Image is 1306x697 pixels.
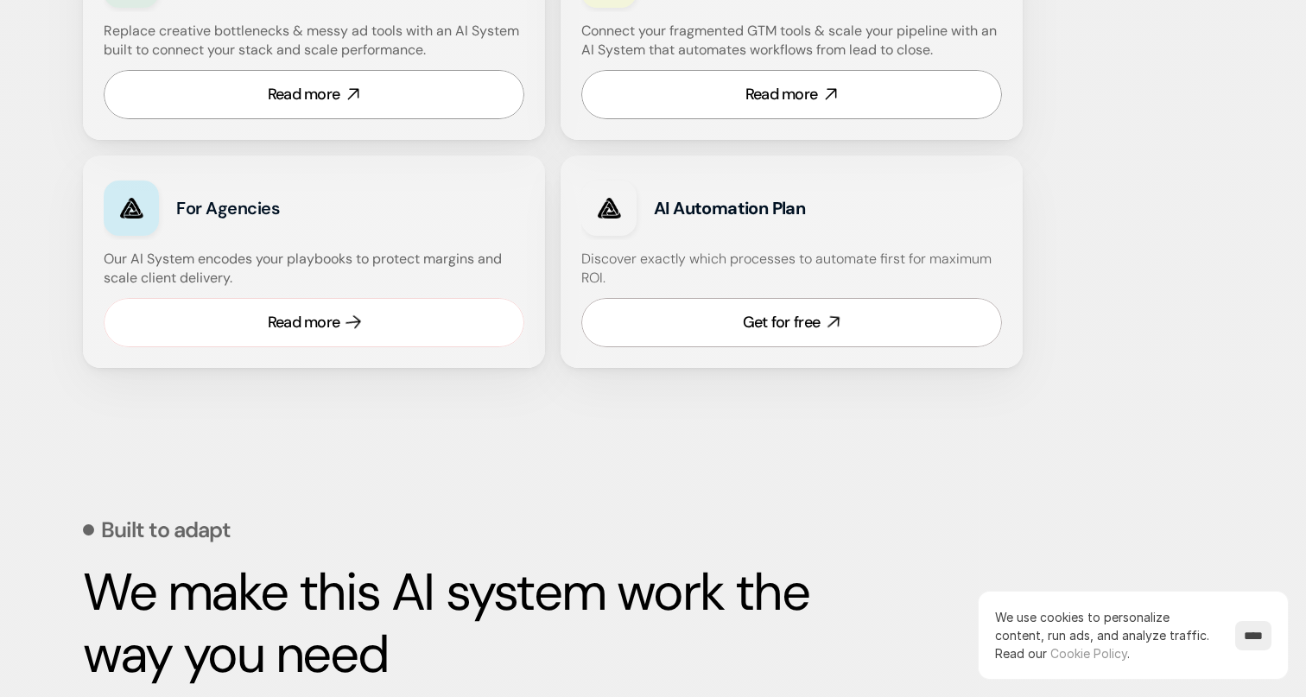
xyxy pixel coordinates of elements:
[268,84,340,105] div: Read more
[743,312,820,333] div: Get for free
[104,250,524,288] h4: Our AI System encodes your playbooks to protect margins and scale client delivery.
[268,312,340,333] div: Read more
[581,70,1002,119] a: Read more
[104,70,524,119] a: Read more
[1050,646,1127,661] a: Cookie Policy
[995,608,1218,662] p: We use cookies to personalize content, run ads, and analyze traffic.
[995,646,1130,661] span: Read our .
[83,558,821,688] strong: We make this AI system work the way you need
[654,197,805,219] strong: AI Automation Plan
[581,250,1002,288] h4: Discover exactly which processes to automate first for maximum ROI.
[104,298,524,347] a: Read more
[745,84,818,105] div: Read more
[101,519,231,541] p: Built to adapt
[581,298,1002,347] a: Get for free
[176,196,412,220] h3: For Agencies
